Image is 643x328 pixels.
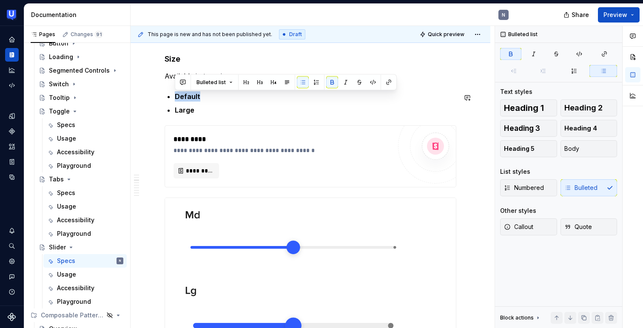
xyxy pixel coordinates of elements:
div: Changes [71,31,103,38]
button: Bulleted list [193,76,236,88]
div: Button [49,39,68,48]
span: Quick preview [428,31,464,38]
span: Heading 5 [504,144,535,153]
span: Body [564,144,579,153]
div: Tooltip [49,93,70,102]
div: List styles [500,167,530,176]
div: Composable Patterns [27,308,127,322]
button: Preview [598,7,640,23]
a: Storybook stories [5,155,19,169]
a: Playground [43,295,127,308]
a: Usage [43,132,127,145]
div: Toggle [49,107,70,116]
img: 41adf70f-fc1c-4662-8e2d-d2ab9c673b1b.png [7,10,17,20]
a: Switch [35,77,127,91]
button: Body [560,140,617,157]
button: Numbered [500,179,557,196]
div: Specs [57,121,75,129]
button: Share [559,7,595,23]
a: Accessibility [43,213,127,227]
strong: Default [175,92,200,101]
a: Usage [43,268,127,281]
span: Heading 1 [504,104,544,112]
span: Heading 2 [564,104,603,112]
a: Components [5,124,19,138]
div: Loading [49,53,73,61]
button: Heading 4 [560,120,617,137]
div: Pages [31,31,55,38]
div: Accessibility [57,284,94,292]
svg: Supernova Logo [8,313,16,321]
a: Slider [35,240,127,254]
a: Button [35,37,127,50]
div: Switch [49,80,69,88]
div: Specs [57,189,75,197]
a: Usage [43,200,127,213]
div: Accessibility [57,216,94,224]
span: Heading 3 [504,124,540,133]
div: Usage [57,270,76,279]
a: Tooltip [35,91,127,105]
div: Accessibility [57,148,94,156]
a: Accessibility [43,145,127,159]
span: Numbered [504,184,544,192]
strong: Large [175,106,194,114]
div: Composable Patterns [41,311,104,320]
button: Callout [500,218,557,235]
div: Search ⌘K [5,239,19,253]
span: This page is new and has not been published yet. [148,31,272,38]
a: Assets [5,140,19,153]
div: Slider [49,243,66,252]
div: Usage [57,134,76,143]
div: Segmented Controls [49,66,110,75]
a: Tabs [35,172,127,186]
button: Heading 2 [560,99,617,116]
button: Quick preview [417,28,468,40]
a: Analytics [5,63,19,77]
div: Playground [57,229,91,238]
span: Bulleted list [196,79,226,86]
a: Data sources [5,170,19,184]
a: Settings [5,254,19,268]
a: Code automation [5,79,19,92]
span: Quote [564,223,592,231]
span: Share [572,11,589,19]
button: Contact support [5,270,19,283]
span: Heading 4 [564,124,597,133]
a: Design tokens [5,109,19,123]
button: Notifications [5,224,19,238]
a: Specs [43,118,127,132]
a: Loading [35,50,127,64]
div: Documentation [5,48,19,62]
a: Specs [43,186,127,200]
div: N [119,257,121,265]
span: Preview [603,11,627,19]
a: Toggle [35,105,127,118]
p: Available in two sizes: [165,71,456,81]
div: Playground [57,297,91,306]
div: Documentation [31,11,127,19]
div: Specs [57,257,75,265]
span: 91 [95,31,103,38]
a: Playground [43,159,127,172]
a: Segmented Controls [35,64,127,77]
button: Quote [560,218,617,235]
a: Home [5,33,19,46]
div: Other styles [500,206,536,215]
div: Block actions [500,312,541,324]
button: Heading 3 [500,120,557,137]
a: Playground [43,227,127,240]
strong: Size [165,54,180,63]
span: Callout [504,223,533,231]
